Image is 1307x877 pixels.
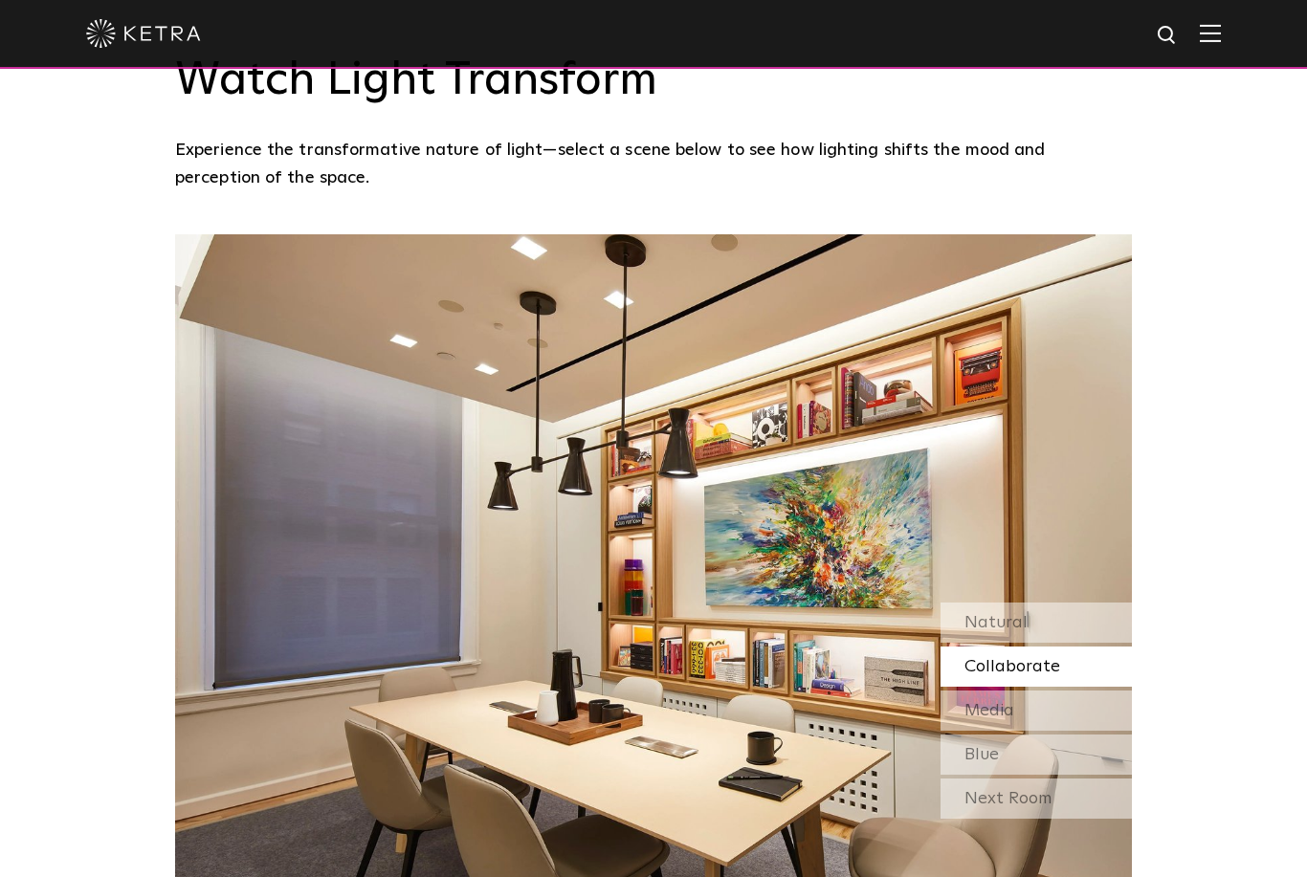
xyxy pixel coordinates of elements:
[175,137,1122,191] p: Experience the transformative nature of light—select a scene below to see how lighting shifts the...
[86,19,201,48] img: ketra-logo-2019-white
[964,658,1060,675] span: Collaborate
[964,746,999,763] span: Blue
[964,614,1028,631] span: Natural
[941,778,1132,819] div: Next Room
[175,54,1132,109] h3: Watch Light Transform
[1200,24,1221,42] img: Hamburger%20Nav.svg
[1156,24,1180,48] img: search icon
[964,702,1014,719] span: Media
